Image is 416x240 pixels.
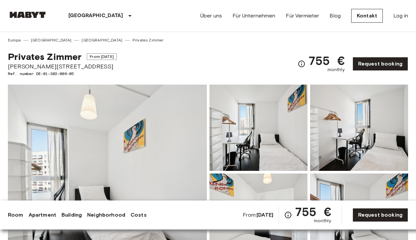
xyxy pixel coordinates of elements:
a: [GEOGRAPHIC_DATA] [82,37,122,43]
a: Request booking [353,57,408,71]
img: Picture of unit DE-01-302-006-05 [310,85,408,171]
a: Building [61,211,82,219]
img: Habyt [8,12,47,18]
span: [PERSON_NAME][STREET_ADDRESS] [8,62,117,71]
a: Log in [393,12,408,20]
span: Privates Zimmer [8,51,82,62]
span: 755 € [295,206,331,218]
b: [DATE] [257,212,273,218]
span: monthly [328,67,345,73]
a: [GEOGRAPHIC_DATA] [31,37,72,43]
span: From: [243,211,273,219]
a: Europa [8,37,21,43]
a: Kontakt [351,9,383,23]
p: [GEOGRAPHIC_DATA] [68,12,123,20]
a: Costs [131,211,147,219]
span: From [DATE] [87,53,117,60]
a: Privates Zimmer [133,37,163,43]
a: Apartment [29,211,56,219]
span: Ref. number DE-01-302-006-05 [8,71,117,77]
a: Über uns [200,12,222,20]
a: Room [8,211,23,219]
a: Request booking [353,208,408,222]
span: monthly [314,218,331,224]
a: Für Vermieter [286,12,319,20]
svg: Check cost overview for full price breakdown. Please note that discounts apply to new joiners onl... [284,211,292,219]
a: Für Unternehmen [232,12,275,20]
span: 755 € [308,55,345,67]
a: Blog [330,12,341,20]
a: Neighborhood [87,211,125,219]
img: Picture of unit DE-01-302-006-05 [209,85,307,171]
svg: Check cost overview for full price breakdown. Please note that discounts apply to new joiners onl... [298,60,306,68]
